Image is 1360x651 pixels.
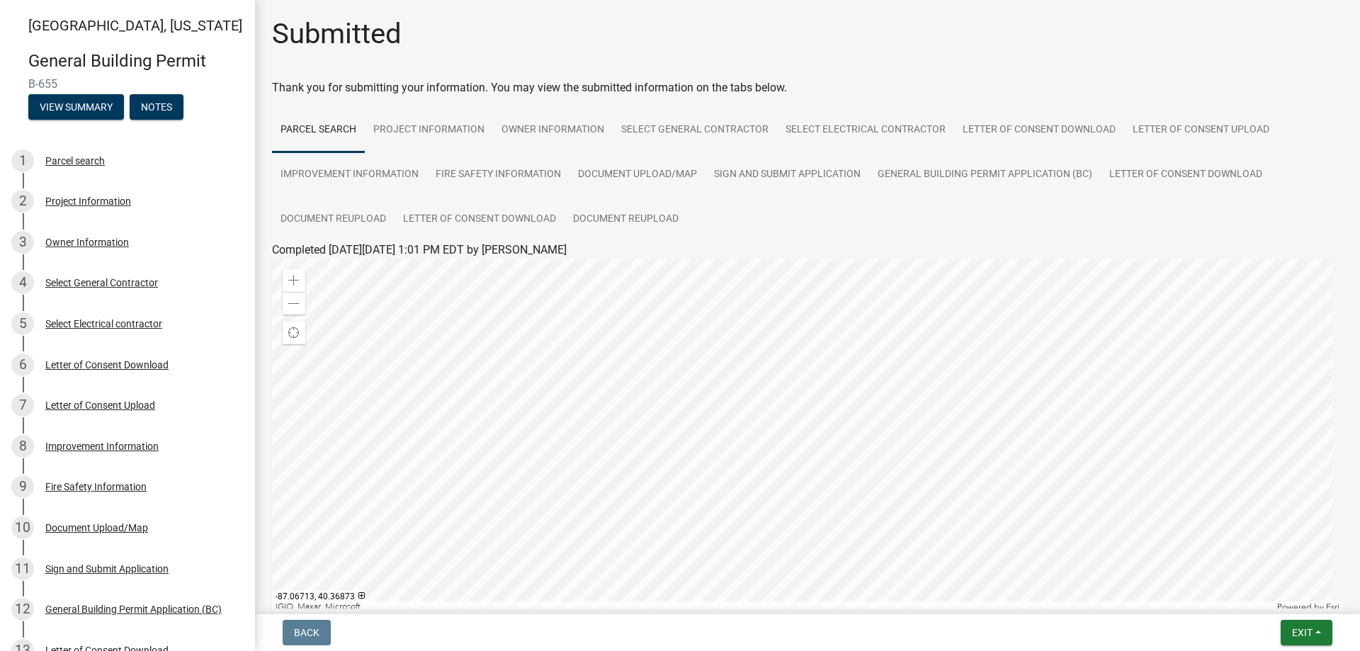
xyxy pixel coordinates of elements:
div: 12 [11,598,34,621]
a: Sign and Submit Application [705,152,869,198]
button: Back [283,620,331,645]
div: Document Upload/Map [45,523,148,533]
div: 9 [11,475,34,498]
a: Letter of Consent Upload [1124,108,1278,153]
a: Select General Contractor [613,108,777,153]
div: Select Electrical contractor [45,319,162,329]
a: Document Reupload [565,197,687,242]
span: [GEOGRAPHIC_DATA], [US_STATE] [28,17,242,34]
div: 7 [11,394,34,417]
div: 10 [11,516,34,539]
div: Find my location [283,322,305,344]
span: B-655 [28,77,227,91]
div: Thank you for submitting your information. You may view the submitted information on the tabs below. [272,79,1343,96]
div: Select General Contractor [45,278,158,288]
a: Document Upload/Map [569,152,705,198]
div: 5 [11,312,34,335]
div: Owner Information [45,237,129,247]
div: Letter of Consent Download [45,360,169,370]
h4: General Building Permit [28,51,244,72]
div: 11 [11,557,34,580]
h1: Submitted [272,17,402,51]
div: Zoom in [283,269,305,292]
div: Improvement Information [45,441,159,451]
div: 1 [11,149,34,172]
div: Fire Safety Information [45,482,147,492]
div: 4 [11,271,34,294]
button: View Summary [28,94,124,120]
button: Notes [130,94,183,120]
div: General Building Permit Application (BC) [45,604,222,614]
a: Select Electrical contractor [777,108,954,153]
a: Fire Safety Information [427,152,569,198]
a: Improvement Information [272,152,427,198]
div: Powered by [1274,601,1343,613]
div: Zoom out [283,292,305,315]
a: Project Information [365,108,493,153]
a: Document Reupload [272,197,395,242]
a: Letter of Consent Download [954,108,1124,153]
wm-modal-confirm: Notes [130,102,183,113]
span: Back [294,627,319,638]
a: Parcel search [272,108,365,153]
wm-modal-confirm: Summary [28,102,124,113]
span: Exit [1292,627,1313,638]
a: General Building Permit Application (BC) [869,152,1101,198]
span: Completed [DATE][DATE] 1:01 PM EDT by [PERSON_NAME] [272,243,567,256]
div: 8 [11,435,34,458]
a: Letter of Consent Download [1101,152,1271,198]
a: Esri [1326,602,1339,612]
div: 2 [11,190,34,213]
div: 3 [11,231,34,254]
a: Owner Information [493,108,613,153]
div: Project Information [45,196,131,206]
div: Parcel search [45,156,105,166]
button: Exit [1281,620,1332,645]
div: IGIO, Maxar, Microsoft [272,601,1274,613]
div: 6 [11,353,34,376]
a: Letter of Consent Download [395,197,565,242]
div: Letter of Consent Upload [45,400,155,410]
div: Sign and Submit Application [45,564,169,574]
